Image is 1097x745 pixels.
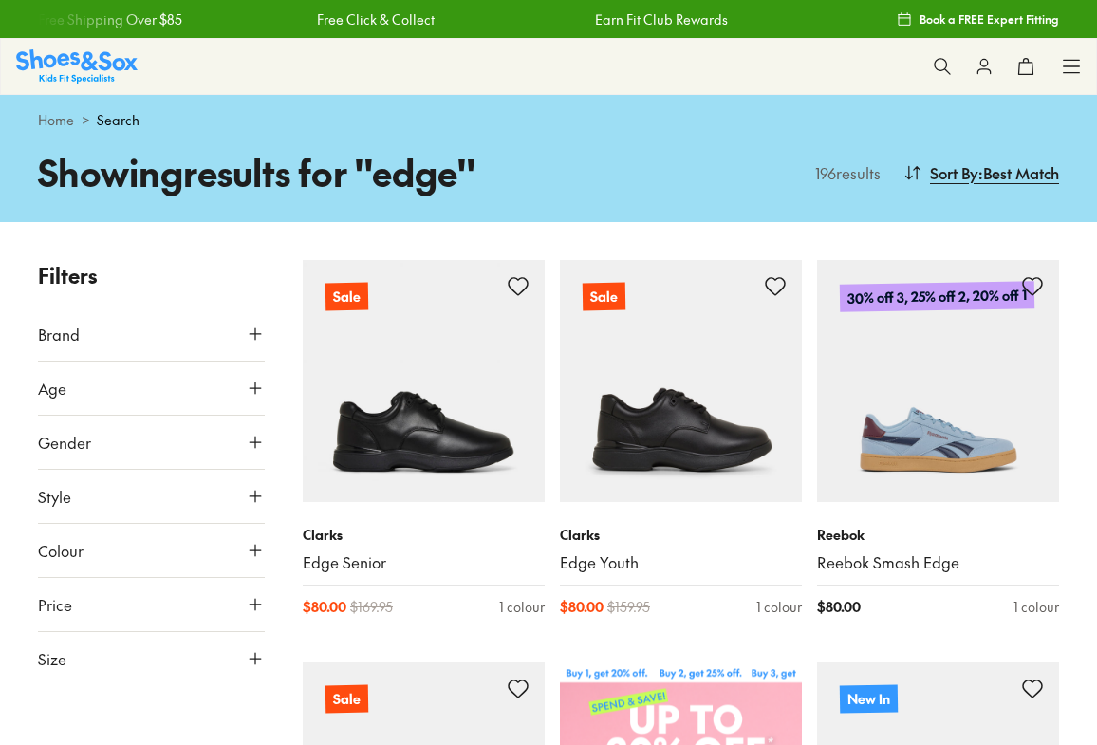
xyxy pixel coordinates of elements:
p: Sale [325,283,368,311]
div: 1 colour [499,597,545,617]
span: $ 159.95 [607,597,650,617]
div: > [38,110,1059,130]
h1: Showing results for " edge " [38,145,548,199]
button: Brand [38,307,265,361]
span: $ 80.00 [817,597,861,617]
a: Home [38,110,74,130]
span: Colour [38,539,84,562]
a: Book a FREE Expert Fitting [897,2,1059,36]
span: Size [38,647,66,670]
button: Price [38,578,265,631]
span: $ 80.00 [303,597,346,617]
p: Clarks [303,525,545,545]
p: 30% off 3, 25% off 2, 20% off 1 [840,281,1034,312]
button: Age [38,362,265,415]
button: Size [38,632,265,685]
span: Brand [38,323,80,345]
p: Sale [325,685,368,714]
a: Free Click & Collect [316,9,434,29]
a: 30% off 3, 25% off 2, 20% off 1 [817,260,1059,502]
span: $ 80.00 [560,597,604,617]
a: Sale [303,260,545,502]
span: Sort By [930,161,978,184]
img: SNS_Logo_Responsive.svg [16,49,138,83]
button: Style [38,470,265,523]
a: Earn Fit Club Rewards [595,9,728,29]
p: Sale [583,283,625,311]
a: Sale [560,260,802,502]
span: $ 169.95 [350,597,393,617]
p: 196 results [808,161,881,184]
p: Filters [38,260,265,291]
div: 1 colour [1013,597,1059,617]
div: 1 colour [756,597,802,617]
span: Age [38,377,66,400]
a: Edge Senior [303,552,545,573]
p: Clarks [560,525,802,545]
a: Edge Youth [560,552,802,573]
button: Colour [38,524,265,577]
p: New In [840,684,898,713]
a: Shoes & Sox [16,49,138,83]
button: Sort By:Best Match [903,152,1059,194]
span: Search [97,110,139,130]
span: Book a FREE Expert Fitting [920,10,1059,28]
span: Gender [38,431,91,454]
span: Price [38,593,72,616]
button: Gender [38,416,265,469]
p: Reebok [817,525,1059,545]
a: Free Shipping Over $85 [38,9,182,29]
span: : Best Match [978,161,1059,184]
span: Style [38,485,71,508]
a: Reebok Smash Edge [817,552,1059,573]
